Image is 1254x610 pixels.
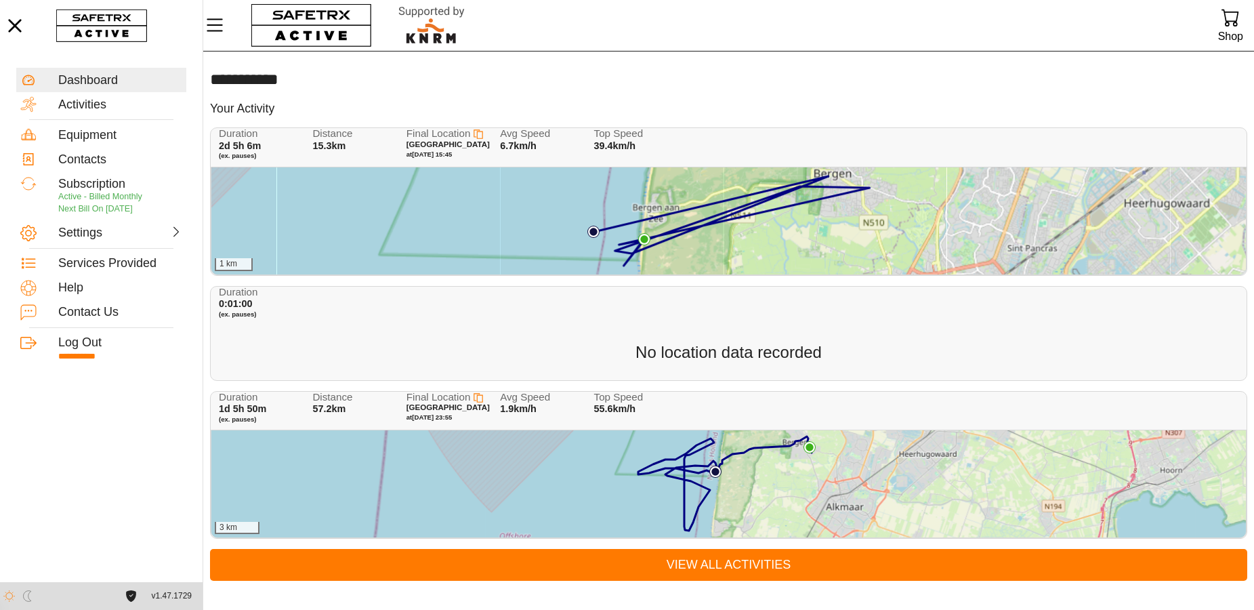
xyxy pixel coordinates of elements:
[594,392,681,403] span: Top Speed
[219,403,266,414] span: 1d 5h 50m
[20,176,37,192] img: Subscription.svg
[312,140,346,151] span: 15.3km
[210,101,274,117] h5: Your Activity
[594,140,636,151] span: 39.4km/h
[383,3,480,47] img: RescueLogo.svg
[219,140,261,151] span: 2d 5h 6m
[219,415,306,424] span: (ex. pauses)
[803,441,816,453] img: PathEnd.svg
[20,127,37,143] img: Equipment.svg
[406,391,471,403] span: Final Location
[219,298,253,309] span: 0:01:00
[144,585,200,607] button: v1.47.1729
[500,140,537,151] span: 6.7km/h
[20,304,37,321] img: ContactUs.svg
[203,11,237,39] button: Menu
[312,128,399,140] span: Distance
[587,226,600,238] img: PathStart.svg
[22,590,33,602] img: ModeDark.svg
[58,177,182,192] div: Subscription
[219,152,306,160] span: (ex. pauses)
[638,233,650,245] img: PathEnd.svg
[210,549,1247,581] a: View All Activities
[58,281,182,296] div: Help
[406,140,490,148] span: [GEOGRAPHIC_DATA]
[20,280,37,296] img: Help.svg
[594,403,636,414] span: 55.6km/h
[219,392,306,403] span: Duration
[221,554,1236,575] span: View All Activities
[20,96,37,113] img: Activities.svg
[635,343,822,361] span: No location data recorded
[152,589,192,603] span: v1.47.1729
[58,98,182,113] div: Activities
[500,128,587,140] span: Avg Speed
[122,590,140,602] a: License Agreement
[1218,27,1243,45] div: Shop
[500,403,537,414] span: 1.9km/h
[500,392,587,403] span: Avg Speed
[58,204,133,213] span: Next Bill On [DATE]
[58,305,182,320] div: Contact Us
[312,403,346,414] span: 57.2km
[58,335,182,350] div: Log Out
[406,413,453,421] span: at [DATE] 23:55
[58,128,182,143] div: Equipment
[58,152,182,167] div: Contacts
[406,403,490,411] span: [GEOGRAPHIC_DATA]
[219,128,306,140] span: Duration
[709,466,722,478] img: PathStart.svg
[58,192,142,201] span: Active - Billed Monthly
[406,127,471,139] span: Final Location
[406,150,453,158] span: at [DATE] 15:45
[58,226,118,241] div: Settings
[219,310,306,319] span: (ex. pauses)
[594,128,681,140] span: Top Speed
[312,392,399,403] span: Distance
[58,73,182,88] div: Dashboard
[3,590,15,602] img: ModeLight.svg
[219,287,306,298] span: Duration
[58,256,182,271] div: Services Provided
[215,258,253,270] div: 1 km
[215,522,259,534] div: 3 km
